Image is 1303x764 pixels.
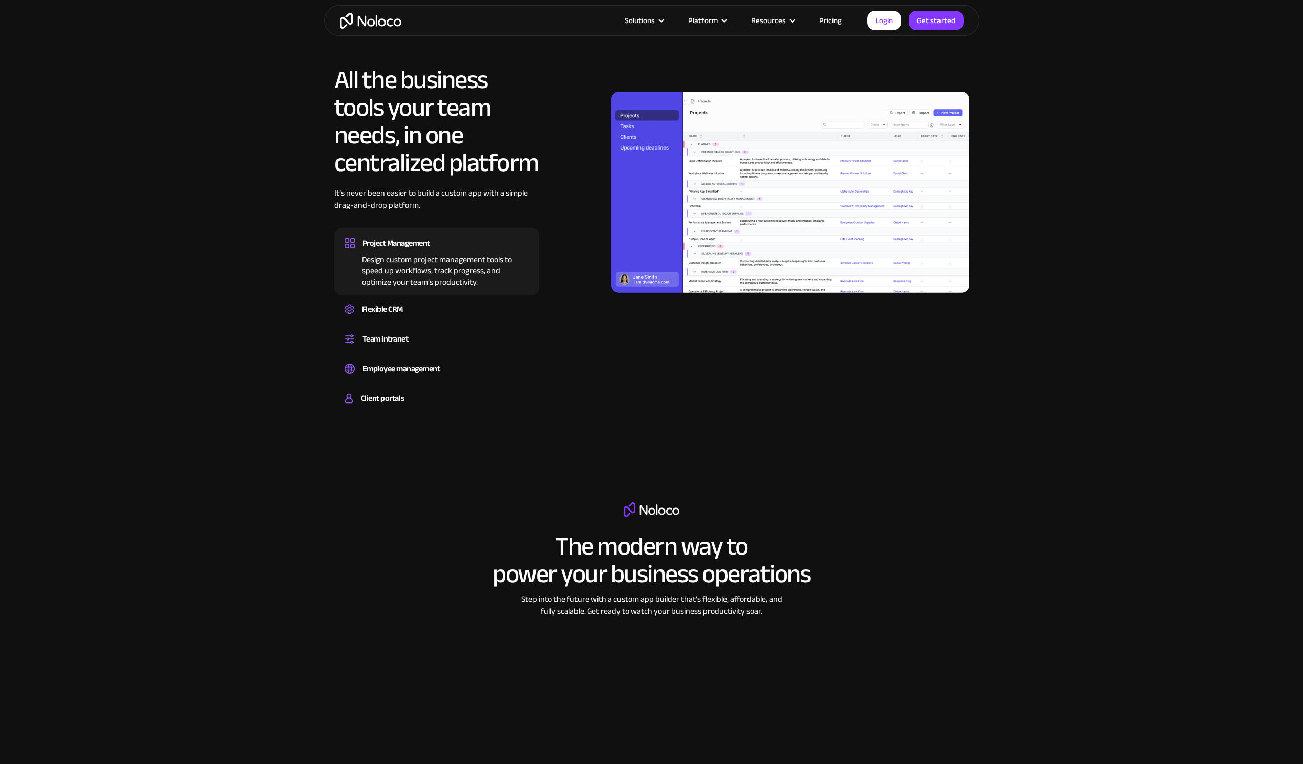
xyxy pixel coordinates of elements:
[675,14,738,27] div: Platform
[751,14,786,27] div: Resources
[345,376,529,379] div: Easily manage employee information, track performance, and handle HR tasks from a single platform.
[361,391,404,406] div: Client portals
[345,317,529,320] div: Create a custom CRM that you can adapt to your business’s needs, centralize your workflows, and m...
[362,331,409,347] div: Team intranet
[334,66,539,177] h2: All the business tools your team needs, in one centralized platform
[362,302,403,317] div: Flexible CRM
[340,13,401,29] a: home
[334,187,539,227] div: It’s never been easier to build a custom app with a simple drag-and-drop platform.
[612,14,675,27] div: Solutions
[362,361,440,376] div: Employee management
[493,533,810,588] h2: The modern way to power your business operations
[625,14,655,27] div: Solutions
[516,593,787,618] div: Step into the future with a custom app builder that’s flexible, affordable, and fully scalable. G...
[806,14,855,27] a: Pricing
[867,11,901,30] a: Login
[688,14,718,27] div: Platform
[738,14,806,27] div: Resources
[345,347,529,350] div: Set up a central space for your team to collaborate, share information, and stay up to date on co...
[345,406,529,409] div: Build a secure, fully-branded, and personalized client portal that lets your customers self-serve.
[362,236,430,251] div: Project Management
[345,251,529,288] div: Design custom project management tools to speed up workflows, track progress, and optimize your t...
[909,11,964,30] a: Get started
